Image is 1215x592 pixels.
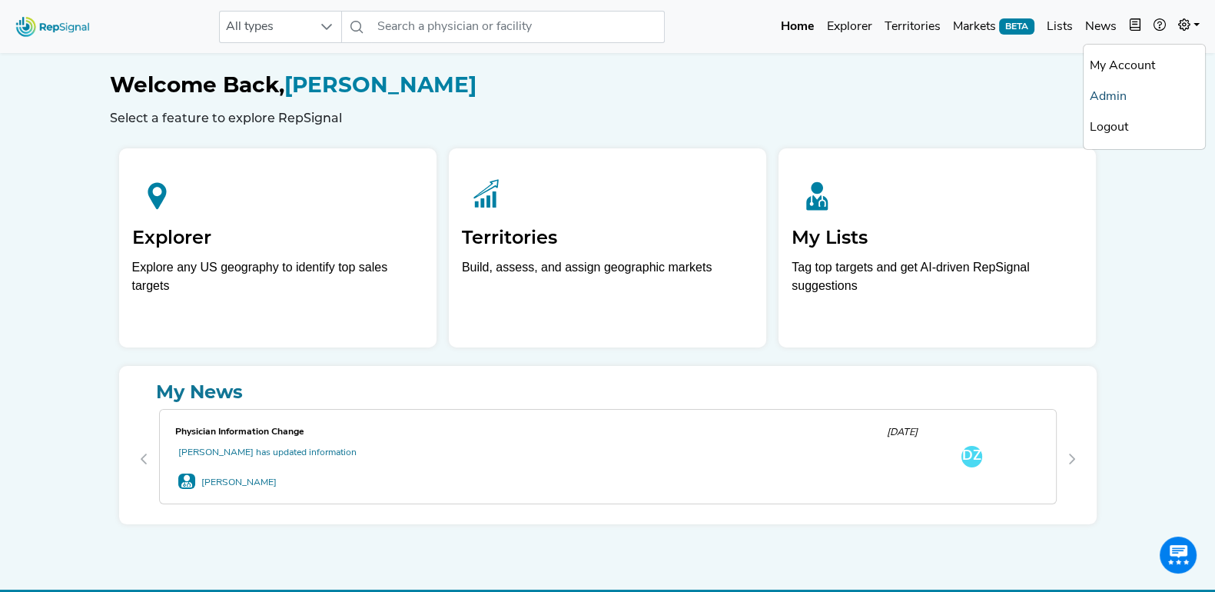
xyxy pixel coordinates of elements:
a: ExplorerExplore any US geography to identify top sales targets [119,148,437,348]
div: Explore any US geography to identify top sales targets [132,258,423,295]
a: Logout [1084,112,1205,143]
p: Tag top targets and get AI-driven RepSignal suggestions [792,258,1083,304]
h2: My Lists [792,227,1083,249]
span: Physician Information Change [175,427,304,437]
span: All types [220,12,312,42]
a: Explorer [821,12,878,42]
h2: Explorer [132,227,423,249]
a: TerritoriesBuild, assess, and assign geographic markets [449,148,766,348]
h2: Territories [462,227,753,249]
p: Build, assess, and assign geographic markets [462,258,753,304]
a: MarketsBETA [947,12,1041,42]
a: My News [131,378,1084,406]
a: News [1079,12,1123,42]
button: Intel Book [1123,12,1147,42]
h1: [PERSON_NAME] [110,72,1106,98]
span: Welcome Back, [110,72,284,98]
a: Home [775,12,821,42]
a: My Account [1084,51,1205,81]
a: Lists [1041,12,1079,42]
a: Admin [1084,81,1205,112]
a: [PERSON_NAME] [201,478,277,487]
div: 0 [156,406,1060,512]
input: Search a physician or facility [371,11,665,43]
div: DZ [961,446,983,467]
a: [PERSON_NAME] has updated information [178,448,357,457]
h6: Select a feature to explore RepSignal [110,111,1106,125]
a: My ListsTag top targets and get AI-driven RepSignal suggestions [778,148,1096,348]
span: [DATE] [887,427,918,437]
a: Territories [878,12,947,42]
span: BETA [999,18,1034,34]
